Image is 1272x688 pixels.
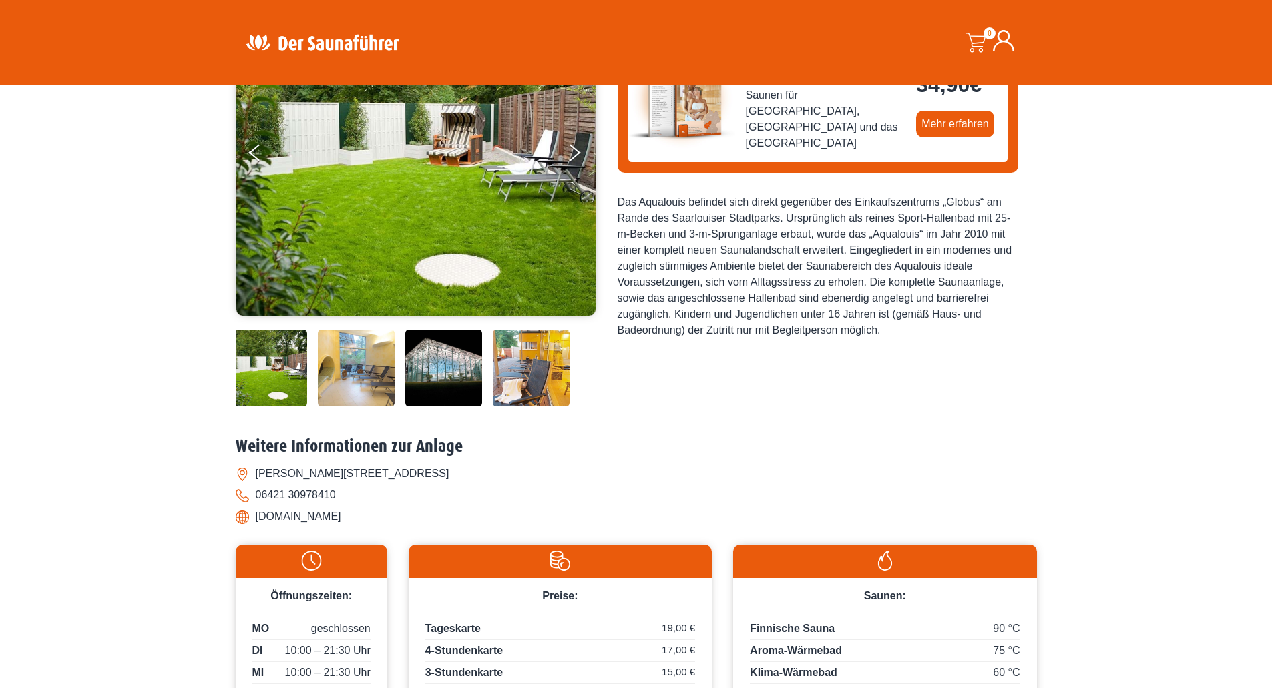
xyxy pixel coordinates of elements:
[746,55,906,151] span: Saunaführer Südwest 2025/2026 - mit mehr als 60 der beliebtesten Saunen für [GEOGRAPHIC_DATA], [G...
[236,436,1037,457] h2: Weitere Informationen zur Anlage
[425,665,695,684] p: 3-Stundenkarte
[425,643,695,662] p: 4-Stundenkarte
[236,484,1037,506] li: 06421 30978410
[252,665,264,681] span: MI
[750,667,837,678] span: Klima-Wärmebad
[984,27,996,39] span: 0
[750,623,835,634] span: Finnische Sauna
[425,621,695,640] p: Tageskarte
[270,590,352,601] span: Öffnungszeiten:
[662,643,695,658] span: 17,00 €
[236,463,1037,484] li: [PERSON_NAME][STREET_ADDRESS]
[628,45,735,151] img: der-saunafuehrer-2025-suedwest.jpg
[662,621,695,636] span: 19,00 €
[740,551,1030,571] img: Flamme-weiss.svg
[252,643,263,659] span: DI
[242,551,381,571] img: Uhr-weiss.svg
[311,621,371,637] span: geschlossen
[285,643,371,659] span: 10:00 – 21:30 Uhr
[567,139,600,172] button: Next
[750,645,842,656] span: Aroma-Wärmebad
[249,139,282,172] button: Previous
[618,194,1018,338] div: Das Aqualouis befindet sich direkt gegenüber des Einkaufszentrums „Globus“ am Rande des Saarlouis...
[285,665,371,681] span: 10:00 – 21:30 Uhr
[252,621,270,637] span: MO
[415,551,705,571] img: Preise-weiss.svg
[542,590,578,601] span: Preise:
[993,643,1020,659] span: 75 °C
[993,621,1020,637] span: 90 °C
[864,590,906,601] span: Saunen:
[236,506,1037,527] li: [DOMAIN_NAME]
[662,665,695,680] span: 15,00 €
[993,665,1020,681] span: 60 °C
[916,111,994,137] a: Mehr erfahren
